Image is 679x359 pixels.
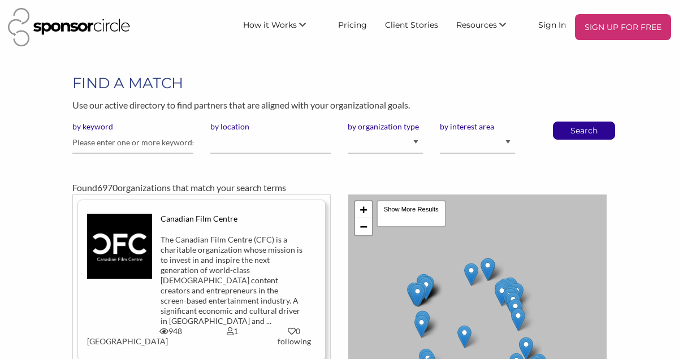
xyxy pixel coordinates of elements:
span: How it Works [243,20,297,30]
img: Sponsor Circle Logo [8,8,130,46]
a: Zoom out [355,218,372,235]
label: by location [210,122,331,132]
a: Sign In [529,14,575,34]
a: Canadian Film Centre The Canadian Film Centre (CFC) is a charitable organization whose mission is... [87,214,317,347]
a: Zoom in [355,201,372,218]
p: Use our active directory to find partners that are aligned with your organizational goals. [72,98,607,113]
label: by interest area [440,122,515,132]
a: Client Stories [376,14,447,34]
li: How it Works [234,14,329,40]
a: Pricing [329,14,376,34]
span: Resources [456,20,497,30]
div: [GEOGRAPHIC_DATA] [79,326,140,347]
label: by keyword [72,122,193,132]
li: Resources [447,14,529,40]
div: Canadian Film Centre [161,214,304,224]
div: 1 [202,326,263,336]
label: by organization type [348,122,423,132]
div: The Canadian Film Centre (CFC) is a charitable organization whose mission is to invest in and ins... [161,235,304,326]
div: 0 following [272,326,317,347]
div: Show More Results [377,200,446,227]
span: 6970 [97,182,118,193]
p: SIGN UP FOR FREE [579,19,667,36]
input: Please enter one or more keywords [72,132,193,154]
img: tys7ftntgowgismeyatu [87,214,152,279]
h1: FIND A MATCH [72,73,607,93]
div: Found organizations that match your search terms [72,181,607,194]
button: Search [565,122,603,139]
div: 948 [140,326,202,336]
